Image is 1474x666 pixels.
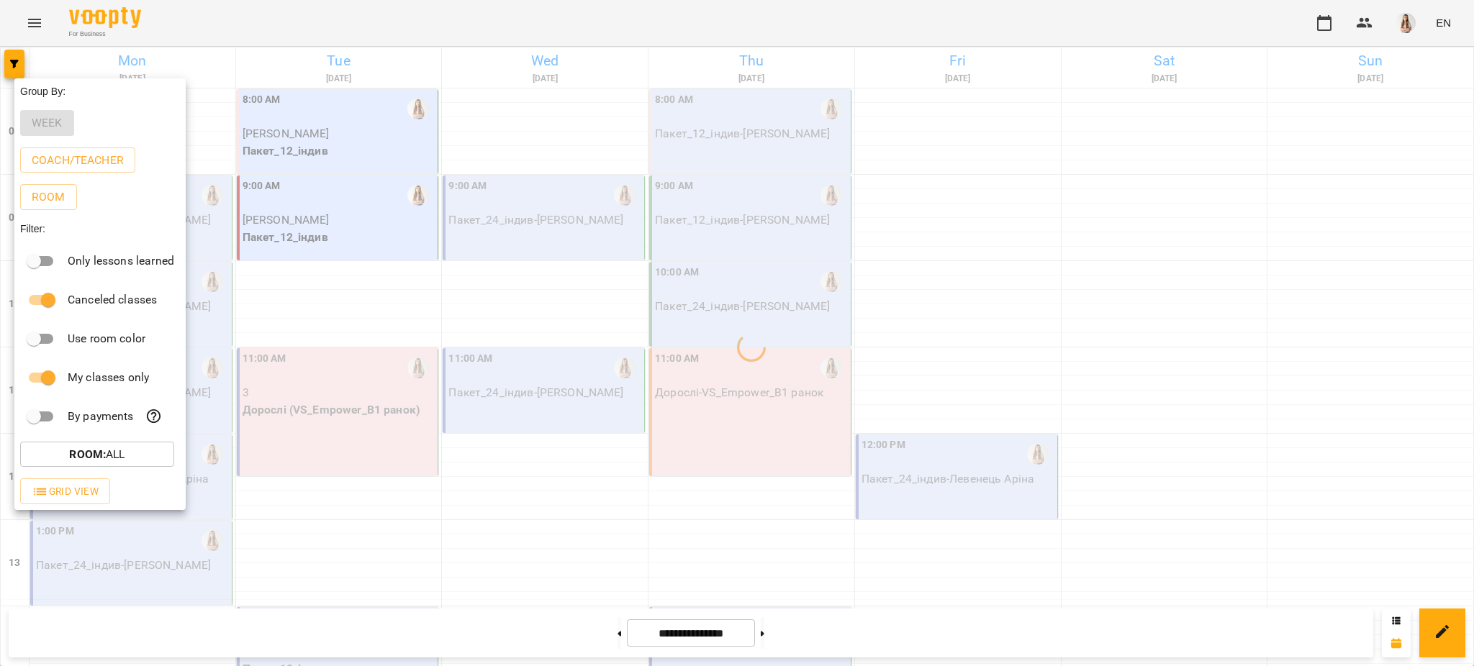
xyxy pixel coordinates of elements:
p: My classes only [68,369,149,386]
div: Filter: [14,216,186,242]
p: Canceled classes [68,291,157,309]
p: Use room color [68,330,145,347]
p: All [69,446,125,463]
p: Room [32,188,65,206]
div: Group By: [14,78,186,104]
b: Room : [69,447,106,461]
p: Only lessons learned [68,252,174,270]
p: By payments [68,408,134,425]
p: Coach/Teacher [32,152,124,169]
button: Room [20,184,77,210]
button: Grid View [20,478,110,504]
button: Room:All [20,442,174,467]
button: Coach/Teacher [20,147,135,173]
span: Grid View [32,483,99,500]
